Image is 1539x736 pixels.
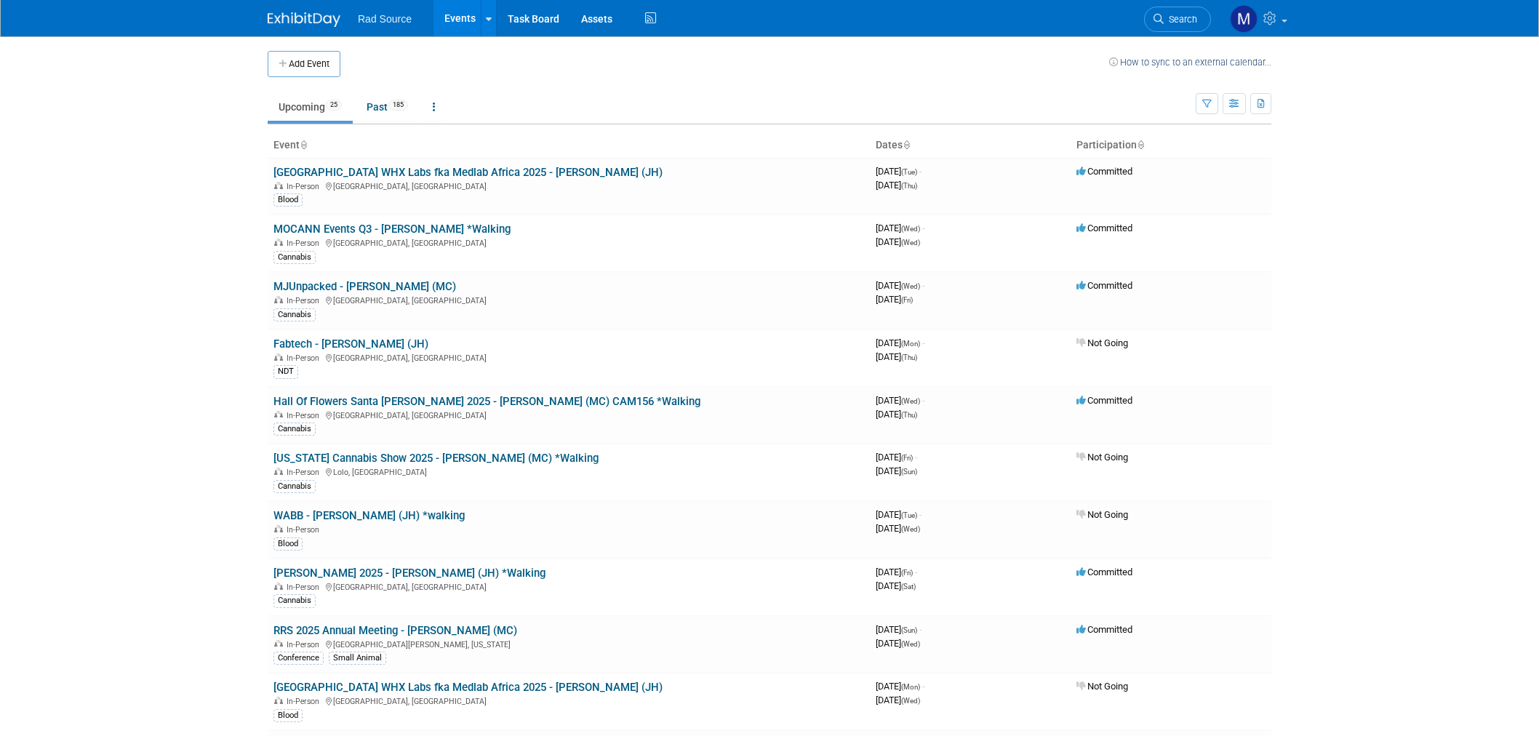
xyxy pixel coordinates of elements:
span: Committed [1076,223,1132,233]
span: In-Person [287,182,324,191]
span: Committed [1076,280,1132,291]
span: - [919,509,922,520]
div: Cannabis [273,308,316,321]
button: Add Event [268,51,340,77]
div: NDT [273,365,298,378]
span: (Wed) [901,282,920,290]
span: [DATE] [876,567,917,577]
span: [DATE] [876,624,922,635]
span: (Wed) [901,397,920,405]
span: Not Going [1076,509,1128,520]
span: Not Going [1076,452,1128,463]
span: (Wed) [901,525,920,533]
span: (Thu) [901,411,917,419]
span: (Wed) [901,697,920,705]
span: In-Person [287,353,324,363]
span: Search [1164,14,1197,25]
span: (Mon) [901,340,920,348]
span: [DATE] [876,409,917,420]
span: [DATE] [876,337,924,348]
span: - [919,624,922,635]
a: MJUnpacked - [PERSON_NAME] (MC) [273,280,456,293]
div: [GEOGRAPHIC_DATA], [GEOGRAPHIC_DATA] [273,580,864,592]
span: (Fri) [901,296,913,304]
span: 25 [326,100,342,111]
span: In-Person [287,525,324,535]
img: In-Person Event [274,583,283,590]
span: [DATE] [876,452,917,463]
span: - [922,337,924,348]
img: In-Person Event [274,411,283,418]
div: [GEOGRAPHIC_DATA], [GEOGRAPHIC_DATA] [273,351,864,363]
span: [DATE] [876,180,917,191]
span: [DATE] [876,166,922,177]
span: In-Person [287,640,324,649]
a: Past185 [356,93,419,121]
a: Sort by Participation Type [1137,139,1144,151]
div: Cannabis [273,423,316,436]
span: Committed [1076,624,1132,635]
span: (Wed) [901,239,920,247]
a: [GEOGRAPHIC_DATA] WHX Labs fka Medlab Africa 2025 - [PERSON_NAME] (JH) [273,681,663,694]
a: [GEOGRAPHIC_DATA] WHX Labs fka Medlab Africa 2025 - [PERSON_NAME] (JH) [273,166,663,179]
span: In-Person [287,296,324,305]
div: [GEOGRAPHIC_DATA], [GEOGRAPHIC_DATA] [273,695,864,706]
span: [DATE] [876,695,920,705]
span: [DATE] [876,523,920,534]
span: [DATE] [876,395,924,406]
span: In-Person [287,697,324,706]
span: (Thu) [901,353,917,361]
span: (Thu) [901,182,917,190]
a: RRS 2025 Annual Meeting - [PERSON_NAME] (MC) [273,624,517,637]
img: In-Person Event [274,182,283,189]
img: In-Person Event [274,239,283,246]
span: Committed [1076,567,1132,577]
span: Committed [1076,395,1132,406]
img: In-Person Event [274,468,283,475]
span: [DATE] [876,580,916,591]
img: In-Person Event [274,296,283,303]
th: Participation [1071,133,1271,158]
img: In-Person Event [274,353,283,361]
a: Sort by Event Name [300,139,307,151]
span: - [922,280,924,291]
span: - [915,567,917,577]
span: - [919,166,922,177]
span: [DATE] [876,280,924,291]
span: [DATE] [876,351,917,362]
span: In-Person [287,468,324,477]
div: Blood [273,709,303,722]
span: (Fri) [901,454,913,462]
a: [US_STATE] Cannabis Show 2025 - [PERSON_NAME] (MC) *Walking [273,452,599,465]
span: Not Going [1076,681,1128,692]
span: (Tue) [901,168,917,176]
span: Committed [1076,166,1132,177]
span: Rad Source [358,13,412,25]
a: WABB - [PERSON_NAME] (JH) *walking [273,509,465,522]
span: [DATE] [876,509,922,520]
img: Melissa Conboy [1230,5,1258,33]
div: Blood [273,193,303,207]
span: - [922,681,924,692]
div: [GEOGRAPHIC_DATA], [GEOGRAPHIC_DATA] [273,409,864,420]
a: Search [1144,7,1211,32]
div: Small Animal [329,652,386,665]
div: [GEOGRAPHIC_DATA], [GEOGRAPHIC_DATA] [273,294,864,305]
a: Upcoming25 [268,93,353,121]
a: Fabtech - [PERSON_NAME] (JH) [273,337,428,351]
span: - [915,452,917,463]
img: In-Person Event [274,525,283,532]
div: Lolo, [GEOGRAPHIC_DATA] [273,465,864,477]
a: Hall Of Flowers Santa [PERSON_NAME] 2025 - [PERSON_NAME] (MC) CAM156 *Walking [273,395,700,408]
span: (Fri) [901,569,913,577]
span: In-Person [287,239,324,248]
span: In-Person [287,411,324,420]
span: (Sat) [901,583,916,591]
span: - [922,395,924,406]
img: In-Person Event [274,640,283,647]
span: [DATE] [876,236,920,247]
div: [GEOGRAPHIC_DATA], [GEOGRAPHIC_DATA] [273,180,864,191]
th: Dates [870,133,1071,158]
span: [DATE] [876,465,917,476]
img: ExhibitDay [268,12,340,27]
